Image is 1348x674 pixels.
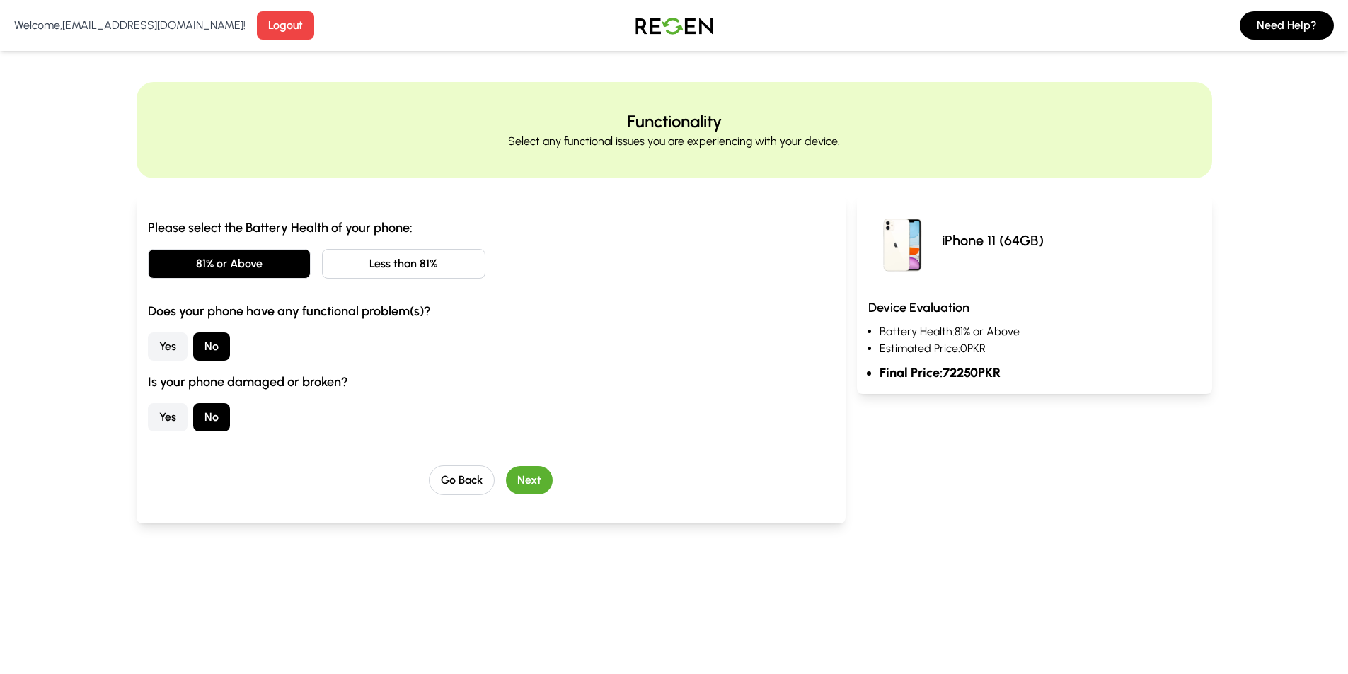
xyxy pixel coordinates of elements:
[148,218,835,238] h3: Please select the Battery Health of your phone:
[257,11,314,40] button: Logout
[148,332,188,361] button: Yes
[148,301,835,321] h3: Does your phone have any functional problem(s)?
[508,133,840,150] p: Select any functional issues you are experiencing with your device.
[942,231,1044,250] p: iPhone 11 (64GB)
[148,372,835,392] h3: Is your phone damaged or broken?
[1240,11,1334,40] button: Need Help?
[14,17,246,34] p: Welcome, [EMAIL_ADDRESS][DOMAIN_NAME] !
[193,332,230,361] button: No
[148,249,311,279] button: 81% or Above
[193,403,230,431] button: No
[880,363,1200,383] li: Final Price: 72250 PKR
[880,340,1200,357] li: Estimated Price: 0 PKR
[429,465,495,495] button: Go Back
[148,403,188,431] button: Yes
[868,298,1200,318] h3: Device Evaluation
[627,110,722,133] h2: Functionality
[880,323,1200,340] li: Battery Health: 81% or Above
[868,207,936,274] img: iPhone 11
[322,249,485,279] button: Less than 81%
[625,6,724,45] img: Logo
[506,466,553,494] button: Next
